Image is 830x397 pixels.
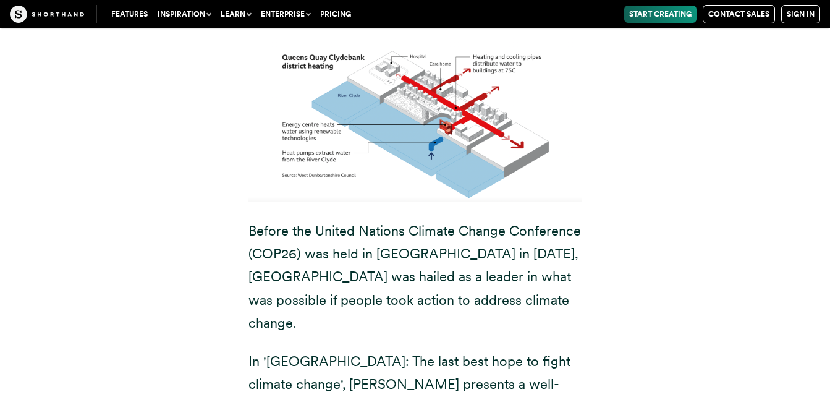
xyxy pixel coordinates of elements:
[781,5,820,23] a: Sign in
[10,6,84,23] img: The Craft
[248,220,582,335] p: Before the United Nations Climate Change Conference (COP26) was held in [GEOGRAPHIC_DATA] in [DAT...
[703,5,775,23] a: Contact Sales
[216,6,256,23] button: Learn
[153,6,216,23] button: Inspiration
[248,28,582,202] img: Labelled diagram of the Queens Quay Clydebank district heating.
[315,6,356,23] a: Pricing
[624,6,697,23] a: Start Creating
[256,6,315,23] button: Enterprise
[106,6,153,23] a: Features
